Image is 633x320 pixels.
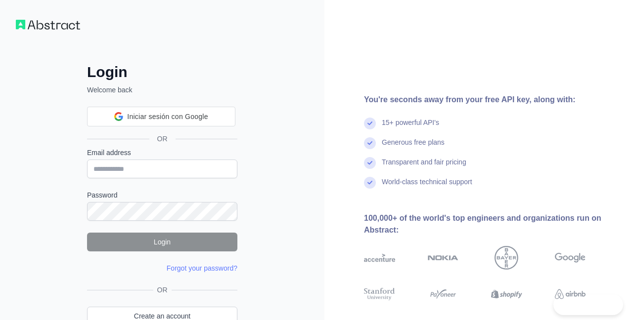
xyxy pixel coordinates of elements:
[553,294,623,315] iframe: Toggle Customer Support
[428,246,459,270] img: nokia
[153,285,172,295] span: OR
[87,63,237,81] h2: Login
[495,246,518,270] img: bayer
[382,177,472,197] div: World-class technical support
[167,264,237,272] a: Forgot your password?
[87,85,237,95] p: Welcome back
[428,286,459,302] img: payoneer
[382,118,439,137] div: 15+ powerful API's
[364,118,376,129] img: check mark
[555,246,586,270] img: google
[364,137,376,149] img: check mark
[555,286,586,302] img: airbnb
[87,107,235,126] div: Iniciar sesión con Google
[382,157,466,177] div: Transparent and fair pricing
[364,286,395,302] img: stanford university
[149,134,176,144] span: OR
[87,190,237,200] label: Password
[491,286,522,302] img: shopify
[364,212,617,236] div: 100,000+ of the world's top engineers and organizations run on Abstract:
[16,20,80,30] img: Workflow
[87,148,237,158] label: Email address
[127,112,208,122] span: Iniciar sesión con Google
[364,177,376,189] img: check mark
[87,233,237,251] button: Login
[364,157,376,169] img: check mark
[364,246,395,270] img: accenture
[364,94,617,106] div: You're seconds away from your free API key, along with:
[382,137,445,157] div: Generous free plans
